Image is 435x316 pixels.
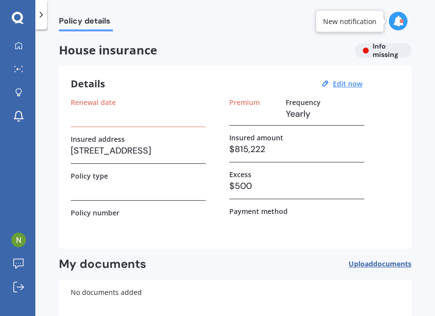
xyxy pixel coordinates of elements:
button: Edit now [330,79,365,88]
label: Excess [229,170,251,179]
h3: $500 [229,179,364,193]
h3: [STREET_ADDRESS] [71,143,206,158]
span: documents [373,259,411,268]
u: Edit now [333,79,362,88]
button: Uploaddocuments [349,257,411,272]
h3: Yearly [286,106,364,121]
label: Premium [229,98,260,106]
label: Policy number [71,209,119,217]
label: Insured amount [229,133,283,142]
h3: $815,222 [229,142,364,157]
h2: My documents [59,257,146,272]
img: ACg8ocKQ66-LgL8ZPEjm_YFCWJ8N42Jo60llt3wlK3kgvNDyGcHo1g=s96-c [11,233,26,247]
label: Payment method [229,207,288,215]
label: Policy type [71,172,108,180]
span: House insurance [59,43,347,57]
h3: Details [71,78,105,90]
label: Insured address [71,135,125,143]
span: Policy details [59,16,113,29]
div: New notification [323,16,377,26]
label: Renewal date [71,98,116,106]
span: Upload [349,260,411,268]
label: Frequency [286,98,321,106]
